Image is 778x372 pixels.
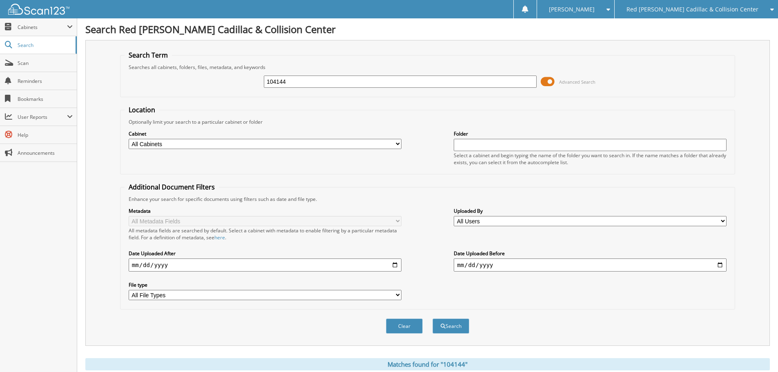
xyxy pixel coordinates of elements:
[214,234,225,241] a: here
[18,96,73,102] span: Bookmarks
[454,152,727,166] div: Select a cabinet and begin typing the name of the folder you want to search in. If the name match...
[454,207,727,214] label: Uploaded By
[129,281,401,288] label: File type
[85,358,770,370] div: Matches found for "104144"
[129,207,401,214] label: Metadata
[129,130,401,137] label: Cabinet
[18,78,73,85] span: Reminders
[454,130,727,137] label: Folder
[129,227,401,241] div: All metadata fields are searched by default. Select a cabinet with metadata to enable filtering b...
[18,149,73,156] span: Announcements
[129,258,401,272] input: start
[129,250,401,257] label: Date Uploaded After
[18,114,67,120] span: User Reports
[559,79,595,85] span: Advanced Search
[125,105,159,114] legend: Location
[8,4,69,15] img: scan123-logo-white.svg
[85,22,770,36] h1: Search Red [PERSON_NAME] Cadillac & Collision Center
[18,42,71,49] span: Search
[125,196,731,203] div: Enhance your search for specific documents using filters such as date and file type.
[626,7,758,12] span: Red [PERSON_NAME] Cadillac & Collision Center
[18,60,73,67] span: Scan
[18,24,67,31] span: Cabinets
[454,250,727,257] label: Date Uploaded Before
[125,51,172,60] legend: Search Term
[18,131,73,138] span: Help
[125,64,731,71] div: Searches all cabinets, folders, files, metadata, and keywords
[549,7,595,12] span: [PERSON_NAME]
[125,183,219,192] legend: Additional Document Filters
[125,118,731,125] div: Optionally limit your search to a particular cabinet or folder
[454,258,727,272] input: end
[432,319,469,334] button: Search
[386,319,423,334] button: Clear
